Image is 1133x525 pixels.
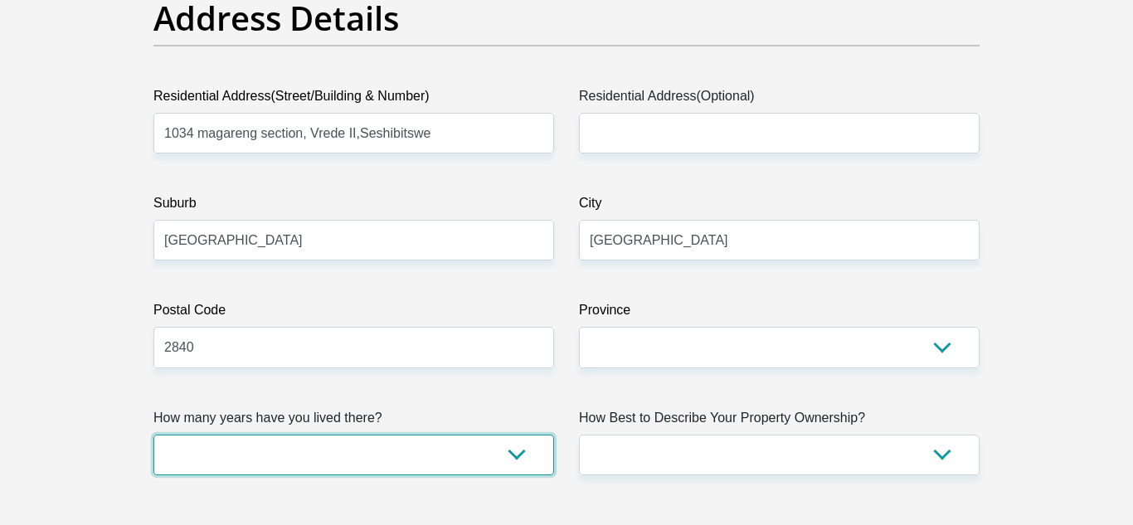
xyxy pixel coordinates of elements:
select: Please Select a Province [579,327,980,367]
select: Please select a value [153,435,554,475]
input: Address line 2 (Optional) [579,113,980,153]
label: Residential Address(Street/Building & Number) [153,86,554,113]
label: Suburb [153,193,554,220]
label: Province [579,300,980,327]
label: How Best to Describe Your Property Ownership? [579,408,980,435]
label: City [579,193,980,220]
label: Postal Code [153,300,554,327]
select: Please select a value [579,435,980,475]
input: City [579,220,980,260]
label: Residential Address(Optional) [579,86,980,113]
input: Valid residential address [153,113,554,153]
input: Suburb [153,220,554,260]
label: How many years have you lived there? [153,408,554,435]
input: Postal Code [153,327,554,367]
